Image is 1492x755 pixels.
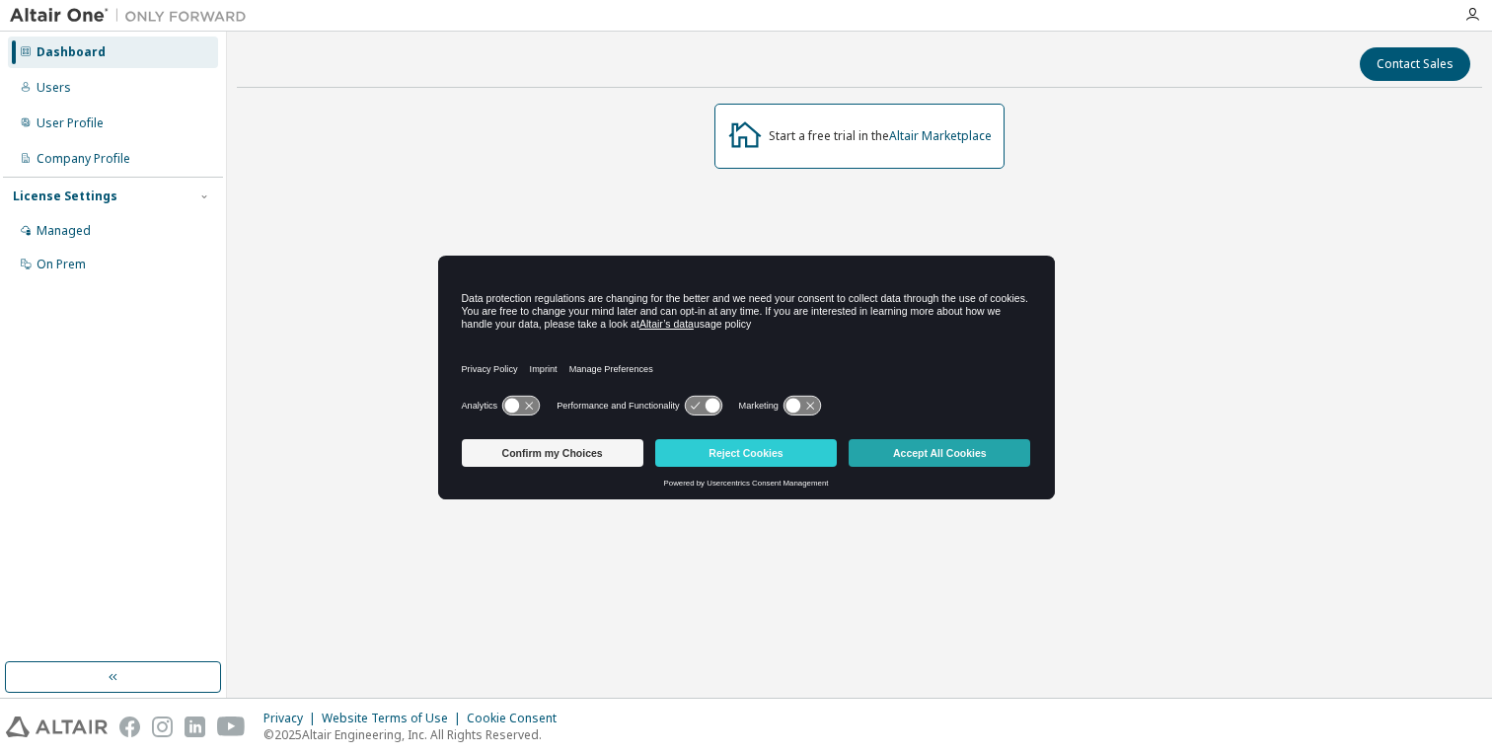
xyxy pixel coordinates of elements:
[13,189,117,204] div: License Settings
[37,223,91,239] div: Managed
[467,711,568,726] div: Cookie Consent
[889,127,992,144] a: Altair Marketplace
[263,711,322,726] div: Privacy
[322,711,467,726] div: Website Terms of Use
[152,717,173,737] img: instagram.svg
[37,80,71,96] div: Users
[37,115,104,131] div: User Profile
[1360,47,1470,81] button: Contact Sales
[263,726,568,743] p: © 2025 Altair Engineering, Inc. All Rights Reserved.
[6,717,108,737] img: altair_logo.svg
[185,717,205,737] img: linkedin.svg
[217,717,246,737] img: youtube.svg
[37,257,86,272] div: On Prem
[37,44,106,60] div: Dashboard
[10,6,257,26] img: Altair One
[769,128,992,144] div: Start a free trial in the
[119,717,140,737] img: facebook.svg
[37,151,130,167] div: Company Profile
